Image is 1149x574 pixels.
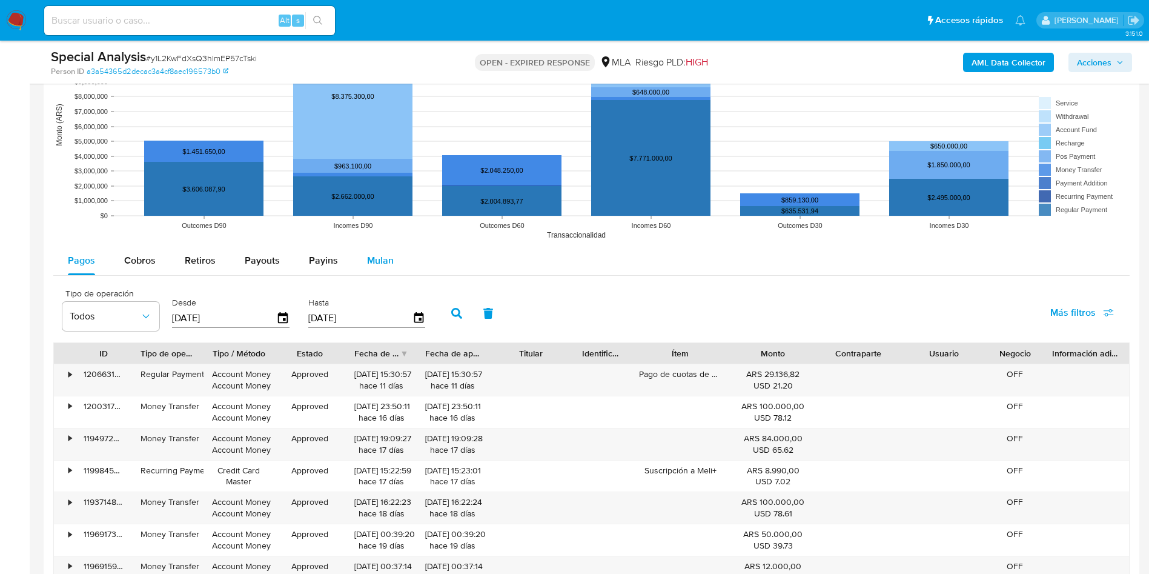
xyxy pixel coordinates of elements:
[475,54,595,71] p: OPEN - EXPIRED RESPONSE
[600,56,631,69] div: MLA
[305,12,330,29] button: search-icon
[963,53,1054,72] button: AML Data Collector
[87,66,228,77] a: a3a54365d2decac3a4cf8aec196573b0
[1127,14,1140,27] a: Salir
[146,52,257,64] span: # y1L2KwFdXsQ3hlmEP57cTski
[1055,15,1123,26] p: yesica.facco@mercadolibre.com
[280,15,290,26] span: Alt
[296,15,300,26] span: s
[1077,53,1111,72] span: Acciones
[51,66,84,77] b: Person ID
[1068,53,1132,72] button: Acciones
[686,55,708,69] span: HIGH
[44,13,335,28] input: Buscar usuario o caso...
[1015,15,1025,25] a: Notificaciones
[935,14,1003,27] span: Accesos rápidos
[51,47,146,66] b: Special Analysis
[972,53,1045,72] b: AML Data Collector
[635,56,708,69] span: Riesgo PLD:
[1125,28,1143,38] span: 3.151.0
